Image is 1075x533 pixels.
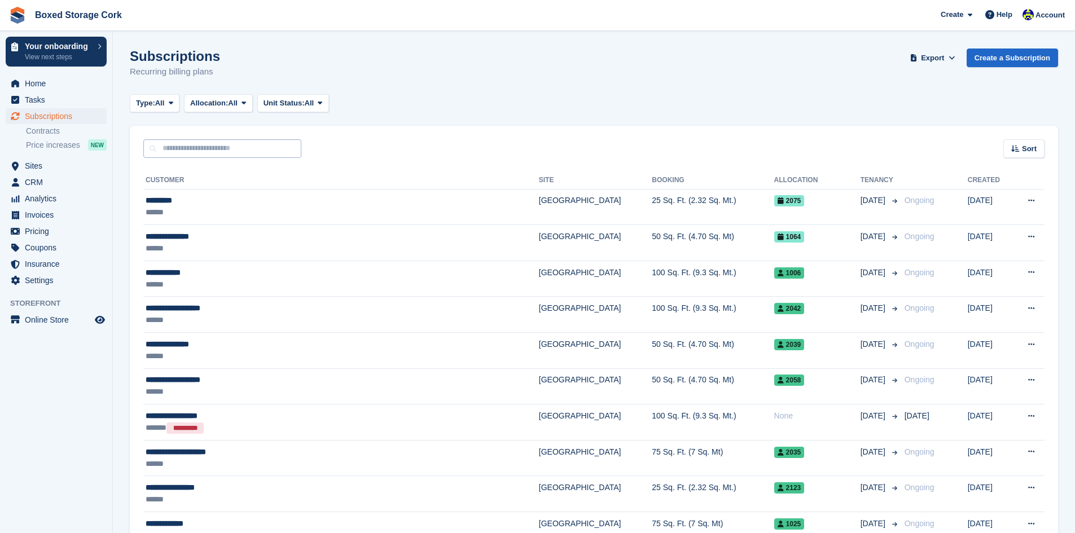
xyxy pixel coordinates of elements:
a: Contracts [26,126,107,136]
a: menu [6,92,107,108]
td: 100 Sq. Ft. (9.3 Sq. Mt.) [652,297,774,333]
th: Customer [143,171,539,190]
td: [GEOGRAPHIC_DATA] [539,476,652,512]
td: 50 Sq. Ft. (4.70 Sq. Mt) [652,368,774,404]
span: [DATE] [861,338,888,350]
span: Ongoing [905,232,934,241]
a: menu [6,174,107,190]
span: Ongoing [905,268,934,277]
span: Ongoing [905,340,934,349]
span: Analytics [25,191,93,206]
span: [DATE] [861,267,888,279]
span: Invoices [25,207,93,223]
span: 2123 [774,482,805,494]
span: Type: [136,98,155,109]
span: Unit Status: [264,98,305,109]
td: [DATE] [968,404,1012,441]
a: Price increases NEW [26,139,107,151]
a: menu [6,108,107,124]
span: 1064 [774,231,805,243]
a: menu [6,207,107,223]
span: Ongoing [905,196,934,205]
span: Ongoing [905,483,934,492]
a: menu [6,256,107,272]
span: 1025 [774,518,805,530]
span: Pricing [25,223,93,239]
span: [DATE] [861,374,888,386]
td: [GEOGRAPHIC_DATA] [539,189,652,225]
a: menu [6,240,107,256]
span: Subscriptions [25,108,93,124]
span: [DATE] [861,482,888,494]
td: [DATE] [968,297,1012,333]
span: Sites [25,158,93,174]
td: [DATE] [968,333,1012,369]
span: [DATE] [861,231,888,243]
td: [GEOGRAPHIC_DATA] [539,440,652,476]
p: Your onboarding [25,42,92,50]
a: Preview store [93,313,107,327]
span: Export [921,52,944,64]
span: All [305,98,314,109]
span: 2035 [774,447,805,458]
div: NEW [88,139,107,151]
span: Settings [25,272,93,288]
td: [DATE] [968,225,1012,261]
td: 50 Sq. Ft. (4.70 Sq. Mt) [652,225,774,261]
p: Recurring billing plans [130,65,220,78]
span: 2075 [774,195,805,206]
td: [GEOGRAPHIC_DATA] [539,404,652,441]
img: Vincent [1023,9,1034,20]
a: Create a Subscription [967,49,1058,67]
button: Export [908,49,958,67]
td: [DATE] [968,440,1012,476]
span: Ongoing [905,303,934,312]
span: Account [1035,10,1065,21]
button: Allocation: All [184,94,253,113]
a: menu [6,223,107,239]
span: [DATE] [861,518,888,530]
span: Allocation: [190,98,228,109]
span: 2058 [774,375,805,386]
th: Created [968,171,1012,190]
span: [DATE] [861,302,888,314]
button: Type: All [130,94,179,113]
button: Unit Status: All [257,94,329,113]
span: CRM [25,174,93,190]
th: Allocation [774,171,861,190]
th: Tenancy [861,171,900,190]
td: [GEOGRAPHIC_DATA] [539,297,652,333]
span: 2042 [774,303,805,314]
span: [DATE] [861,410,888,422]
td: 25 Sq. Ft. (2.32 Sq. Mt.) [652,476,774,512]
span: 1006 [774,267,805,279]
td: 100 Sq. Ft. (9.3 Sq. Mt.) [652,261,774,297]
th: Booking [652,171,774,190]
span: Ongoing [905,375,934,384]
td: [DATE] [968,476,1012,512]
span: Help [997,9,1012,20]
span: Ongoing [905,519,934,528]
span: 2039 [774,339,805,350]
th: Site [539,171,652,190]
td: [GEOGRAPHIC_DATA] [539,261,652,297]
span: [DATE] [861,446,888,458]
td: 100 Sq. Ft. (9.3 Sq. Mt.) [652,404,774,441]
h1: Subscriptions [130,49,220,64]
span: Coupons [25,240,93,256]
span: Ongoing [905,447,934,456]
span: All [228,98,238,109]
p: View next steps [25,52,92,62]
a: Your onboarding View next steps [6,37,107,67]
td: [DATE] [968,261,1012,297]
span: Price increases [26,140,80,151]
span: Insurance [25,256,93,272]
span: [DATE] [861,195,888,206]
span: Online Store [25,312,93,328]
span: All [155,98,165,109]
td: 50 Sq. Ft. (4.70 Sq. Mt) [652,333,774,369]
a: menu [6,158,107,174]
span: Tasks [25,92,93,108]
td: [GEOGRAPHIC_DATA] [539,368,652,404]
td: [DATE] [968,368,1012,404]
